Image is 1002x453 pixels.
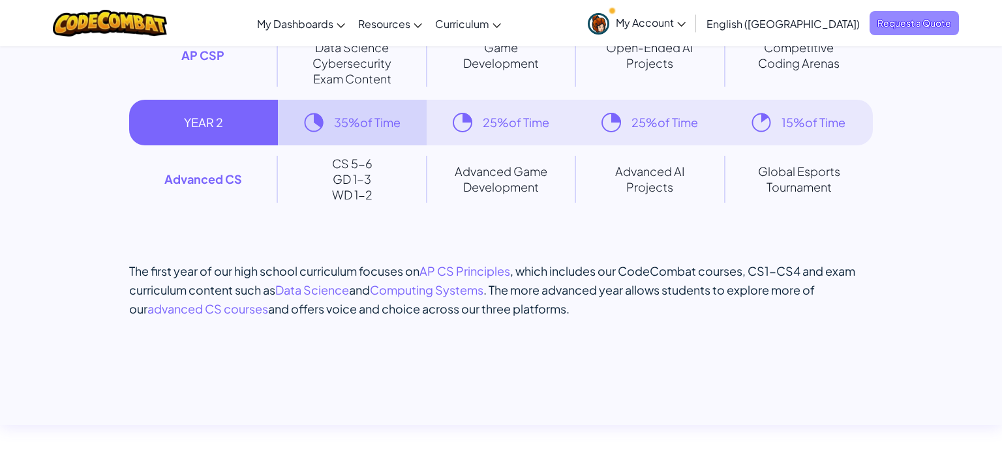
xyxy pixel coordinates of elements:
[129,263,419,278] span: The first year of our high school curriculum focuses on
[745,164,853,195] div: Global Esports Tournament
[745,40,853,71] div: Competitive Coding Arenas
[257,17,333,31] span: My Dashboards
[453,113,472,132] img: 25 %
[332,156,372,171] div: CS 5-6
[352,6,429,41] a: Resources
[332,171,372,187] div: GD 1-3
[312,55,391,71] div: Cybersecurity
[596,164,704,195] div: Advanced AI Projects
[870,11,959,35] a: Request a Quote
[181,48,224,63] div: AP CSP
[805,115,845,130] span: of Time
[184,115,223,130] div: YEAR 2
[616,16,686,29] span: My Account
[275,282,349,297] span: Data Science
[706,17,860,31] span: English ([GEOGRAPHIC_DATA])
[358,17,410,31] span: Resources
[429,6,508,41] a: Curriculum
[782,115,845,130] div: 15%
[658,115,698,130] span: of Time
[751,113,771,132] img: 15 %
[700,6,866,41] a: English ([GEOGRAPHIC_DATA])
[601,113,621,132] img: 25 %
[631,115,698,130] div: 25%
[312,40,391,55] div: Data Science
[447,40,555,71] div: Game Development
[581,3,692,44] a: My Account
[304,113,324,132] img: 35 %
[360,115,401,130] span: of Time
[53,10,167,37] img: CodeCombat logo
[147,301,268,316] span: advanced CS courses
[332,187,372,203] div: WD 1-2
[447,164,555,195] div: Advanced Game Development
[509,115,549,130] span: of Time
[268,301,569,316] span: and offers voice and choice across our three platforms.
[370,282,483,297] span: Computing Systems
[483,115,549,130] div: 25%
[334,115,401,130] div: 35%
[250,6,352,41] a: My Dashboards
[596,40,704,71] div: Open-Ended AI Projects
[435,17,489,31] span: Curriculum
[419,263,510,278] span: AP CS Principles
[164,171,242,187] div: Advanced CS
[312,71,391,87] div: Exam Content
[588,13,609,35] img: avatar
[349,282,370,297] span: and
